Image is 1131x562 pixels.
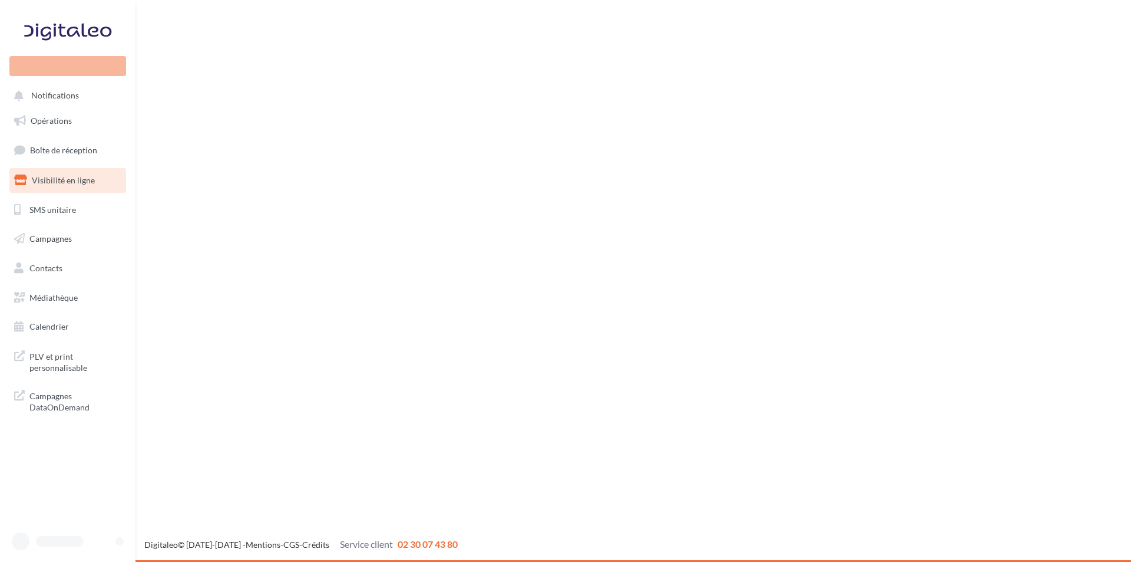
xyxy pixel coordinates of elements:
[7,226,128,251] a: Campagnes
[29,263,62,273] span: Contacts
[7,256,128,281] a: Contacts
[7,109,128,133] a: Opérations
[29,234,72,244] span: Campagnes
[7,168,128,193] a: Visibilité en ligne
[29,321,69,331] span: Calendrier
[7,344,128,379] a: PLV et print personnalisable
[302,540,329,550] a: Crédits
[29,388,121,413] span: Campagnes DataOnDemand
[144,540,178,550] a: Digitaleo
[7,285,128,310] a: Médiathèque
[246,540,280,550] a: Mentions
[7,383,128,418] a: Campagnes DataOnDemand
[283,540,299,550] a: CGS
[31,116,72,126] span: Opérations
[30,145,97,155] span: Boîte de réception
[144,540,458,550] span: © [DATE]-[DATE] - - -
[340,538,393,550] span: Service client
[7,137,128,163] a: Boîte de réception
[29,349,121,374] span: PLV et print personnalisable
[29,292,78,303] span: Médiathèque
[32,175,95,185] span: Visibilité en ligne
[9,56,126,76] div: Nouvelle campagne
[7,314,128,339] a: Calendrier
[7,198,128,222] a: SMS unitaire
[398,538,458,550] span: 02 30 07 43 80
[31,91,79,101] span: Notifications
[29,204,76,214] span: SMS unitaire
